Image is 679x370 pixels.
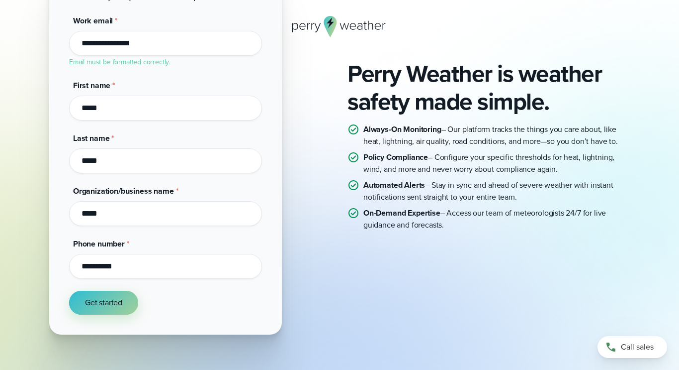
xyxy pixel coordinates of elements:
[363,207,630,231] p: – Access our team of meteorologists 24/7 for live guidance and forecasts.
[73,132,109,144] span: Last name
[363,179,425,191] strong: Automated Alerts
[363,207,440,219] strong: On-Demand Expertise
[363,151,630,175] p: – Configure your specific thresholds for heat, lightning, wind, and more and never worry about co...
[69,57,170,67] label: Email must be formatted correctly.
[69,291,138,315] button: Get started
[73,80,110,91] span: First name
[363,179,630,203] p: – Stay in sync and ahead of severe weather with instant notifications sent straight to your entir...
[73,185,174,197] span: Organization/business name
[363,123,441,135] strong: Always-On Monitoring
[363,151,428,163] strong: Policy Compliance
[73,15,113,26] span: Work email
[363,123,630,147] p: – Our platform tracks the things you care about, like heat, lightning, air quality, road conditio...
[597,336,667,358] a: Call sales
[347,60,630,116] h2: Perry Weather is weather safety made simple.
[85,297,122,309] span: Get started
[73,238,125,249] span: Phone number
[621,341,654,353] span: Call sales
